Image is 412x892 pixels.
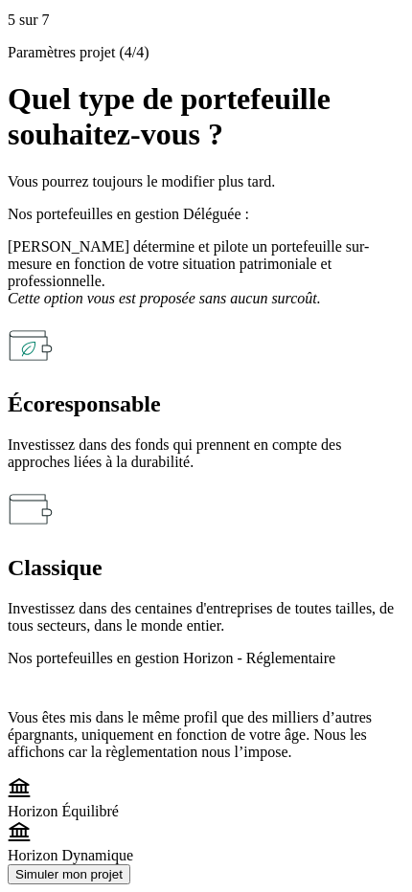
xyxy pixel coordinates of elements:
[8,709,404,761] p: Vous êtes mis dans le même profil que des milliers d’autres épargnants, uniquement en fonction de...
[15,867,123,881] div: Simuler mon projet
[8,650,335,666] span: Nos portefeuilles en gestion Horizon - Réglementaire
[8,436,404,471] p: Investissez dans des fonds qui prennent en compte des approches liées à la durabilité.
[8,600,404,635] p: Investissez dans des centaines d'entreprises de toutes tailles, de tous secteurs, dans le monde e...
[8,847,133,863] span: Horizon Dynamique
[8,864,130,884] button: Simuler mon projet
[8,238,369,289] span: [PERSON_NAME] détermine et pilote un portefeuille sur-mesure en fonction de votre situation patri...
[8,290,321,306] span: Cette option vous est proposée sans aucun surcoût.
[8,803,119,819] span: Horizon Équilibré
[8,206,404,223] p: Nos portefeuilles en gestion Déléguée :
[8,173,404,190] p: Vous pourrez toujours le modifier plus tard.
[8,391,404,417] h2: Écoresponsable
[8,81,404,152] h1: Quel type de portefeuille souhaitez-vous ?
[8,11,404,29] p: 5 sur 7
[8,555,404,581] h2: Classique
[8,44,404,61] p: Paramètres projet (4/4)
